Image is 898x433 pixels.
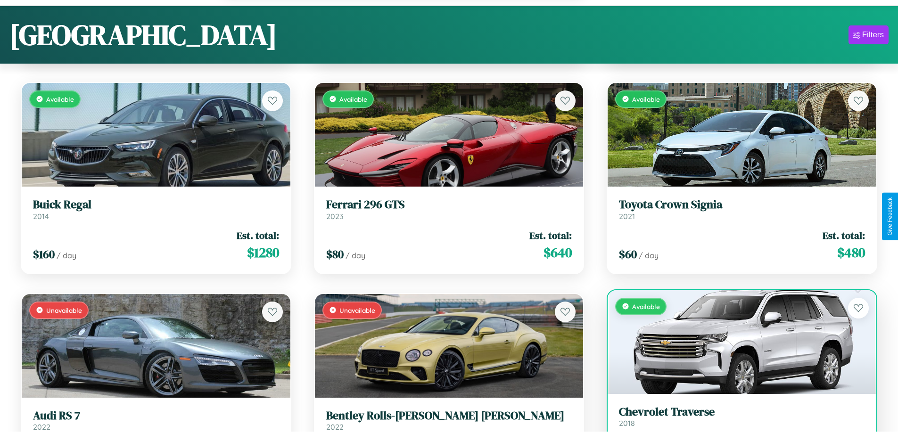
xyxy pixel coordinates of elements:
span: Unavailable [339,306,375,314]
a: Chevrolet Traverse2018 [619,405,865,428]
h1: [GEOGRAPHIC_DATA] [9,16,277,54]
a: Ferrari 296 GTS2023 [326,198,572,221]
span: Unavailable [46,306,82,314]
span: $ 640 [544,243,572,262]
span: Est. total: [529,229,572,242]
a: Buick Regal2014 [33,198,279,221]
span: Est. total: [823,229,865,242]
span: $ 60 [619,246,637,262]
h3: Chevrolet Traverse [619,405,865,419]
a: Toyota Crown Signia2021 [619,198,865,221]
a: Audi RS 72022 [33,409,279,432]
span: Available [339,95,367,103]
h3: Toyota Crown Signia [619,198,865,212]
h3: Audi RS 7 [33,409,279,423]
span: $ 80 [326,246,344,262]
span: $ 1280 [247,243,279,262]
span: / day [639,251,659,260]
div: Give Feedback [887,197,893,236]
span: Est. total: [237,229,279,242]
span: Available [632,95,660,103]
span: $ 160 [33,246,55,262]
span: 2018 [619,418,635,428]
span: 2023 [326,212,343,221]
span: 2022 [326,422,344,432]
span: 2014 [33,212,49,221]
h3: Buick Regal [33,198,279,212]
span: 2021 [619,212,635,221]
span: Available [46,95,74,103]
span: 2022 [33,422,50,432]
h3: Bentley Rolls-[PERSON_NAME] [PERSON_NAME] [326,409,572,423]
span: $ 480 [837,243,865,262]
span: / day [346,251,365,260]
button: Filters [849,25,889,44]
span: / day [57,251,76,260]
h3: Ferrari 296 GTS [326,198,572,212]
div: Filters [862,30,884,40]
a: Bentley Rolls-[PERSON_NAME] [PERSON_NAME]2022 [326,409,572,432]
span: Available [632,302,660,310]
